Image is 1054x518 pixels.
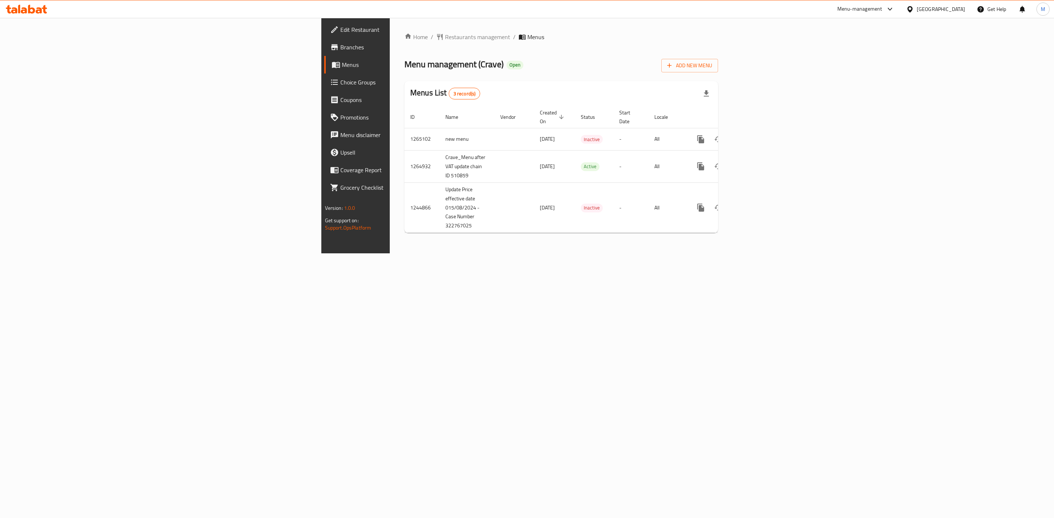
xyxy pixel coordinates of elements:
[340,95,492,104] span: Coupons
[342,60,492,69] span: Menus
[1041,5,1045,13] span: M
[917,5,965,13] div: [GEOGRAPHIC_DATA]
[325,216,359,225] span: Get support on:
[449,88,481,99] div: Total records count
[540,162,555,171] span: [DATE]
[325,223,371,232] a: Support.OpsPlatform
[344,203,355,213] span: 1.0.0
[710,199,727,216] button: Change Status
[324,144,497,161] a: Upsell
[613,150,649,182] td: -
[661,59,718,72] button: Add New Menu
[686,106,768,128] th: Actions
[540,134,555,144] span: [DATE]
[324,91,497,109] a: Coupons
[613,182,649,233] td: -
[513,33,516,41] li: /
[410,87,480,99] h2: Menus List
[710,158,727,175] button: Change Status
[410,113,424,121] span: ID
[324,38,497,56] a: Branches
[540,108,566,126] span: Created On
[527,33,544,41] span: Menus
[340,25,492,34] span: Edit Restaurant
[837,5,882,14] div: Menu-management
[581,204,603,212] div: Inactive
[710,131,727,148] button: Change Status
[507,62,523,68] span: Open
[619,108,640,126] span: Start Date
[581,135,603,144] span: Inactive
[692,199,710,216] button: more
[324,126,497,144] a: Menu disclaimer
[324,73,497,91] a: Choice Groups
[404,33,718,41] nav: breadcrumb
[449,90,480,97] span: 3 record(s)
[649,128,686,150] td: All
[581,113,605,121] span: Status
[692,131,710,148] button: more
[500,113,525,121] span: Vendor
[698,85,715,102] div: Export file
[654,113,677,121] span: Locale
[324,56,497,73] a: Menus
[540,203,555,212] span: [DATE]
[340,78,492,87] span: Choice Groups
[324,21,497,38] a: Edit Restaurant
[340,113,492,122] span: Promotions
[581,204,603,212] span: Inactive
[445,113,468,121] span: Name
[340,166,492,174] span: Coverage Report
[649,182,686,233] td: All
[581,162,599,171] span: Active
[613,128,649,150] td: -
[324,161,497,179] a: Coverage Report
[649,150,686,182] td: All
[325,203,343,213] span: Version:
[692,158,710,175] button: more
[507,61,523,69] div: Open
[340,183,492,192] span: Grocery Checklist
[340,131,492,139] span: Menu disclaimer
[324,179,497,196] a: Grocery Checklist
[340,43,492,52] span: Branches
[340,148,492,157] span: Upsell
[667,61,712,70] span: Add New Menu
[404,106,768,233] table: enhanced table
[324,109,497,126] a: Promotions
